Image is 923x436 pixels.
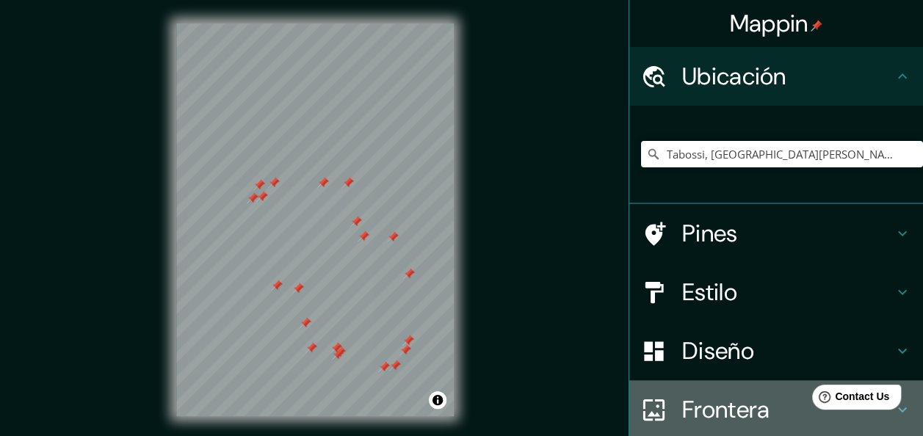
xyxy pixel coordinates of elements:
div: Diseño [629,321,923,380]
button: Alternar atribución [429,391,446,409]
iframe: Help widget launcher [792,379,907,420]
h4: Estilo [682,277,894,307]
h4: Diseño [682,336,894,366]
font: Mappin [730,8,808,39]
h4: Pines [682,219,894,248]
h4: Frontera [682,395,894,424]
img: pin-icon.png [811,20,822,32]
div: Pines [629,204,923,263]
h4: Ubicación [682,62,894,91]
canvas: Mapa [176,23,454,416]
div: Estilo [629,263,923,321]
input: Elige tu ciudad o área [641,141,923,167]
div: Ubicación [629,47,923,106]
